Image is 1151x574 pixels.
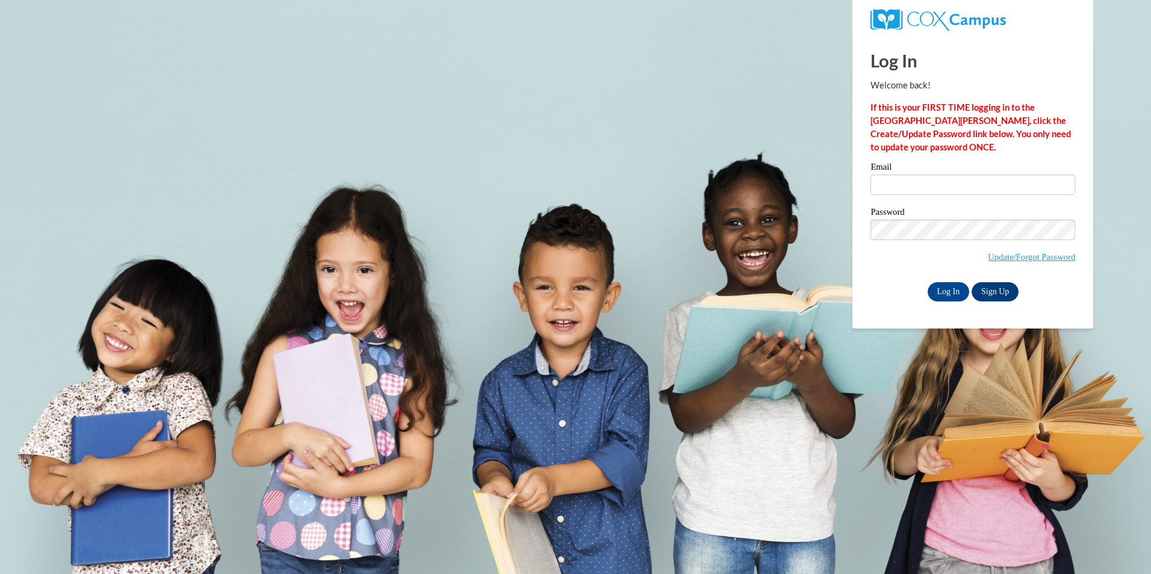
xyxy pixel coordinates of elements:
label: Password [870,208,1075,220]
h1: Log In [870,48,1075,73]
img: COX Campus [870,9,1005,31]
label: Email [870,162,1075,174]
input: Log In [928,282,970,301]
a: Sign Up [972,282,1019,301]
p: Welcome back! [870,79,1075,92]
a: Update/Forgot Password [988,252,1075,262]
strong: If this is your FIRST TIME logging in to the [GEOGRAPHIC_DATA][PERSON_NAME], click the Create/Upd... [870,102,1071,152]
a: COX Campus [870,9,1075,31]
